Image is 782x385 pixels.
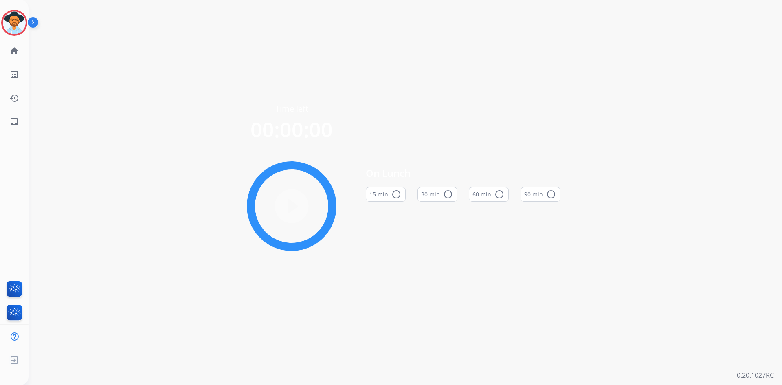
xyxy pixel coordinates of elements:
mat-icon: list_alt [9,70,19,79]
button: 15 min [366,187,406,202]
button: 60 min [469,187,509,202]
button: 90 min [521,187,560,202]
span: Time left [275,103,308,114]
mat-icon: history [9,93,19,103]
img: avatar [3,11,26,34]
span: On Lunch [366,166,560,180]
button: 30 min [417,187,457,202]
mat-icon: home [9,46,19,56]
mat-icon: radio_button_unchecked [391,189,401,199]
mat-icon: radio_button_unchecked [443,189,453,199]
mat-icon: radio_button_unchecked [546,189,556,199]
p: 0.20.1027RC [737,370,774,380]
mat-icon: radio_button_unchecked [494,189,504,199]
mat-icon: inbox [9,117,19,127]
span: 00:00:00 [250,116,333,143]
